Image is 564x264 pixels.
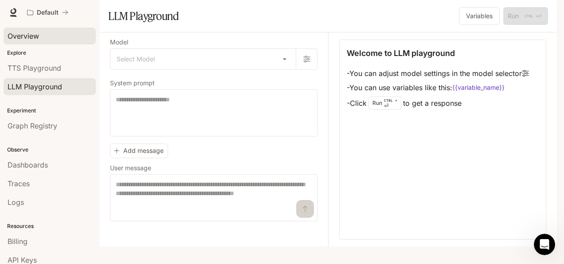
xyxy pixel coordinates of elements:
[37,9,59,16] p: Default
[384,98,397,108] p: ⏎
[110,49,296,69] div: Select Model
[110,80,155,86] p: System prompt
[347,66,529,80] li: - You can adjust model settings in the model selector
[368,96,401,110] div: Run
[110,165,151,171] p: User message
[23,4,72,21] button: All workspaces
[347,47,455,59] p: Welcome to LLM playground
[108,7,179,25] h1: LLM Playground
[459,7,500,25] button: Variables
[347,95,529,112] li: - Click to get a response
[347,80,529,95] li: - You can use variables like this:
[534,234,555,255] iframe: Intercom live chat
[110,39,128,45] p: Model
[117,55,155,64] span: Select Model
[452,83,505,92] code: {{variable_name}}
[110,144,168,158] button: Add message
[384,98,397,103] p: CTRL +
